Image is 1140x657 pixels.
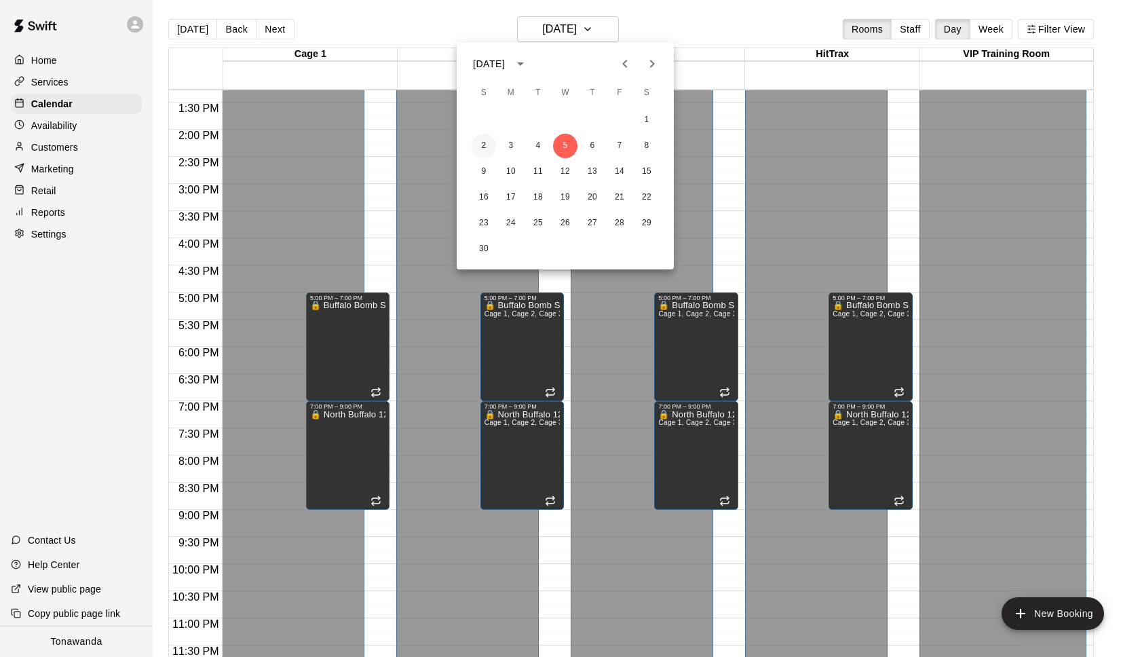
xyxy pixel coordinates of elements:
[472,211,496,236] button: 23
[553,159,577,184] button: 12
[526,185,550,210] button: 18
[526,79,550,107] span: Tuesday
[553,134,577,158] button: 5
[472,134,496,158] button: 2
[607,185,632,210] button: 21
[634,211,659,236] button: 29
[526,134,550,158] button: 4
[499,134,523,158] button: 3
[499,211,523,236] button: 24
[553,79,577,107] span: Wednesday
[526,211,550,236] button: 25
[509,52,532,75] button: calendar view is open, switch to year view
[580,185,605,210] button: 20
[634,134,659,158] button: 8
[634,79,659,107] span: Saturday
[634,108,659,132] button: 1
[611,50,639,77] button: Previous month
[472,185,496,210] button: 16
[499,159,523,184] button: 10
[580,79,605,107] span: Thursday
[580,211,605,236] button: 27
[607,159,632,184] button: 14
[634,185,659,210] button: 22
[499,79,523,107] span: Monday
[580,134,605,158] button: 6
[607,79,632,107] span: Friday
[639,50,666,77] button: Next month
[473,57,505,71] div: [DATE]
[472,159,496,184] button: 9
[472,79,496,107] span: Sunday
[526,159,550,184] button: 11
[634,159,659,184] button: 15
[580,159,605,184] button: 13
[607,211,632,236] button: 28
[607,134,632,158] button: 7
[499,185,523,210] button: 17
[472,237,496,261] button: 30
[553,211,577,236] button: 26
[553,185,577,210] button: 19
